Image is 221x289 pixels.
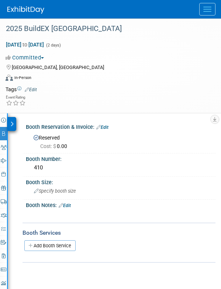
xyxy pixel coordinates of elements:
[25,87,37,92] a: Edit
[40,143,70,149] span: 0.00
[34,188,76,194] span: Specify booth size
[31,162,210,173] div: 410
[7,6,44,14] img: ExhibitDay
[6,86,37,93] td: Tags
[21,42,28,48] span: to
[6,54,47,62] button: Committed
[45,43,61,48] span: (2 days)
[6,41,44,48] span: [DATE] [DATE]
[24,240,76,251] a: Add Booth Service
[12,65,104,70] span: [GEOGRAPHIC_DATA], [GEOGRAPHIC_DATA]
[96,125,108,130] a: Edit
[26,200,215,209] div: Booth Notes:
[31,132,210,150] div: Reserved
[6,73,206,85] div: Event Format
[26,121,215,131] div: Booth Reservation & Invoice:
[23,229,215,237] div: Booth Services
[40,143,57,149] span: Cost: $
[26,177,215,186] div: Booth Size:
[59,203,71,208] a: Edit
[3,22,206,35] div: 2025 BuildEX [GEOGRAPHIC_DATA]
[14,75,31,80] div: In-Person
[199,3,215,16] button: Menu
[6,75,13,80] img: Format-Inperson.png
[6,96,26,99] div: Event Rating
[26,154,215,163] div: Booth Number:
